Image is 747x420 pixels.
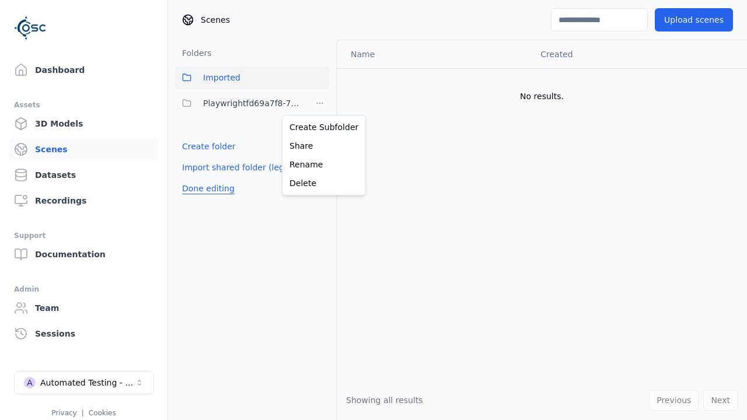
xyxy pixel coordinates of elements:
[285,174,363,192] a: Delete
[285,155,363,174] a: Rename
[285,136,363,155] a: Share
[285,118,363,136] a: Create Subfolder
